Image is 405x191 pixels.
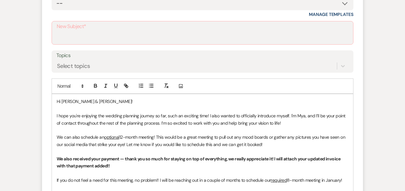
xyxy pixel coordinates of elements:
u: required [271,177,287,183]
div: Select topics [57,62,90,70]
p: Hi [PERSON_NAME] & [PERSON_NAME]! [57,98,348,105]
p: I hope you're enjoying the wedding planning journey so far, such an exciting time! I also wanted ... [57,112,348,127]
p: If you do not feel a need for this meeting, no problem!! I will be reaching out in a couple of mo... [57,177,348,184]
label: Topics [56,51,349,60]
p: We can also schedule an 12-month meeting! This would be a great meeting to pull out any mood boar... [57,134,348,148]
u: optional [104,134,119,140]
label: New Subject* [57,22,348,31]
strong: We also received your payment — thank you so much for staying on top of everything, we really app... [57,156,341,169]
a: Manage Templates [309,11,353,17]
